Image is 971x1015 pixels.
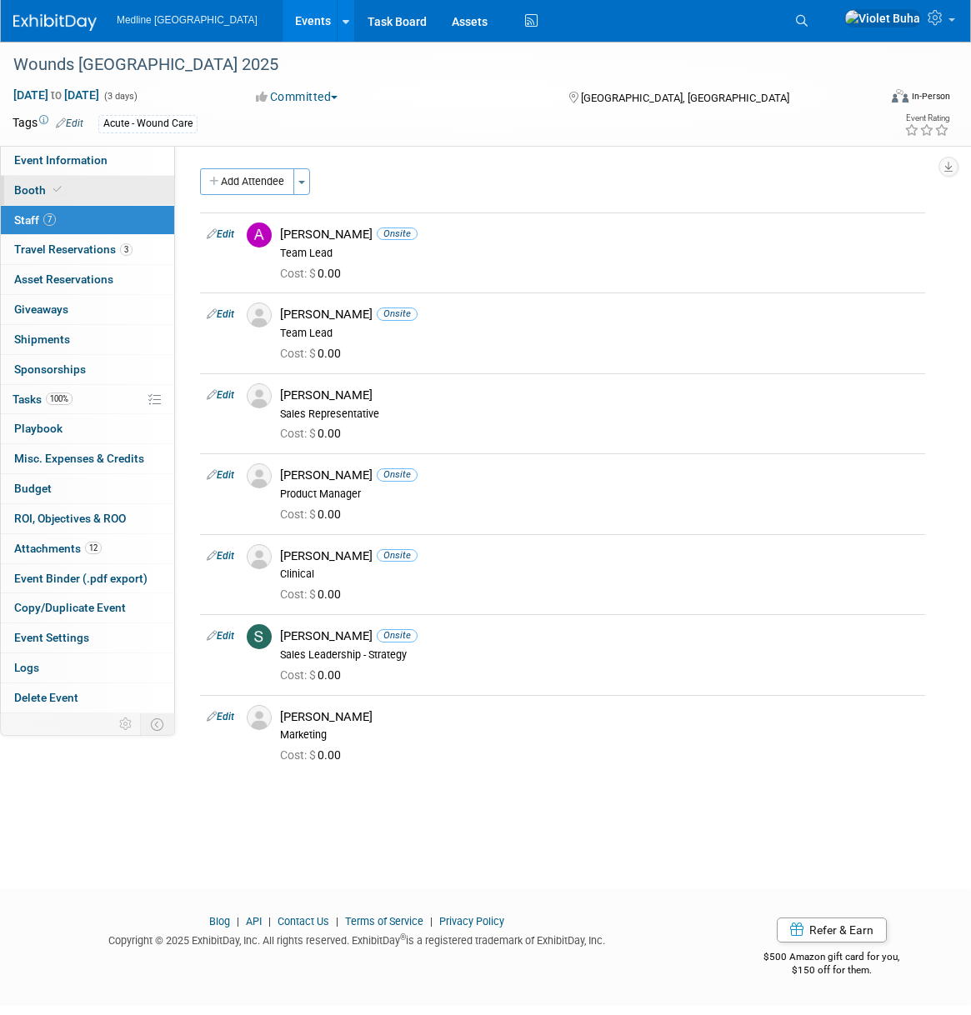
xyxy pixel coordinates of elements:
[725,963,938,977] div: $150 off for them.
[209,915,230,927] a: Blog
[14,153,108,167] span: Event Information
[581,92,789,104] span: [GEOGRAPHIC_DATA], [GEOGRAPHIC_DATA]
[207,711,234,722] a: Edit
[103,91,138,102] span: (3 days)
[247,544,272,569] img: Associate-Profile-5.png
[280,507,318,521] span: Cost: $
[1,385,174,414] a: Tasks100%
[247,383,272,408] img: Associate-Profile-5.png
[280,709,918,725] div: [PERSON_NAME]
[13,392,73,406] span: Tasks
[14,242,133,256] span: Travel Reservations
[207,308,234,320] a: Edit
[53,185,62,194] i: Booth reservation complete
[14,601,126,614] span: Copy/Duplicate Event
[345,915,423,927] a: Terms of Service
[14,691,78,704] span: Delete Event
[48,88,64,102] span: to
[892,89,908,102] img: Format-Inperson.png
[264,915,275,927] span: |
[13,114,83,133] td: Tags
[280,728,918,742] div: Marketing
[1,176,174,205] a: Booth
[1,593,174,622] a: Copy/Duplicate Event
[13,14,97,31] img: ExhibitDay
[280,748,348,762] span: 0.00
[14,631,89,644] span: Event Settings
[46,392,73,405] span: 100%
[1,265,174,294] a: Asset Reservations
[14,332,70,346] span: Shipments
[200,168,294,195] button: Add Attendee
[14,482,52,495] span: Budget
[250,88,344,105] button: Committed
[280,407,918,421] div: Sales Representative
[247,624,272,649] img: S.jpg
[280,347,348,360] span: 0.00
[247,222,272,247] img: A.jpg
[1,444,174,473] a: Misc. Expenses & Credits
[1,683,174,712] a: Delete Event
[246,915,262,927] a: API
[332,915,343,927] span: |
[14,512,126,525] span: ROI, Objectives & ROO
[14,661,39,674] span: Logs
[280,548,918,564] div: [PERSON_NAME]
[13,929,700,948] div: Copyright © 2025 ExhibitDay, Inc. All rights reserved. ExhibitDay is a registered trademark of Ex...
[804,87,950,112] div: Event Format
[280,748,318,762] span: Cost: $
[43,213,56,226] span: 7
[247,463,272,488] img: Associate-Profile-5.png
[280,668,318,682] span: Cost: $
[377,227,418,240] span: Onsite
[247,705,272,730] img: Associate-Profile-5.png
[280,387,918,403] div: [PERSON_NAME]
[117,14,258,26] span: Medline [GEOGRAPHIC_DATA]
[1,235,174,264] a: Travel Reservations3
[14,302,68,316] span: Giveaways
[85,542,102,554] span: 12
[207,630,234,642] a: Edit
[280,267,348,280] span: 0.00
[207,228,234,240] a: Edit
[439,915,504,927] a: Privacy Policy
[14,572,148,585] span: Event Binder (.pdf export)
[280,507,348,521] span: 0.00
[280,227,918,242] div: [PERSON_NAME]
[280,347,318,360] span: Cost: $
[278,915,329,927] a: Contact Us
[1,474,174,503] a: Budget
[280,587,348,601] span: 0.00
[56,117,83,129] a: Edit
[777,917,887,942] a: Refer & Earn
[280,427,348,440] span: 0.00
[120,243,133,256] span: 3
[280,427,318,440] span: Cost: $
[14,422,63,435] span: Playbook
[1,295,174,324] a: Giveaways
[14,183,65,197] span: Booth
[911,90,950,102] div: In-Person
[1,206,174,235] a: Staff7
[280,648,918,662] div: Sales Leadership - Strategy
[280,587,318,601] span: Cost: $
[1,504,174,533] a: ROI, Objectives & ROO
[280,467,918,483] div: [PERSON_NAME]
[1,534,174,563] a: Attachments12
[1,146,174,175] a: Event Information
[207,469,234,481] a: Edit
[14,272,113,286] span: Asset Reservations
[14,542,102,555] span: Attachments
[280,487,918,501] div: Product Manager
[280,567,918,581] div: Clinical
[14,452,144,465] span: Misc. Expenses & Credits
[1,623,174,652] a: Event Settings
[377,549,418,562] span: Onsite
[377,307,418,320] span: Onsite
[377,468,418,481] span: Onsite
[98,115,198,132] div: Acute - Wound Care
[725,939,938,977] div: $500 Amazon gift card for you,
[247,302,272,327] img: Associate-Profile-5.png
[207,389,234,401] a: Edit
[112,713,141,735] td: Personalize Event Tab Strip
